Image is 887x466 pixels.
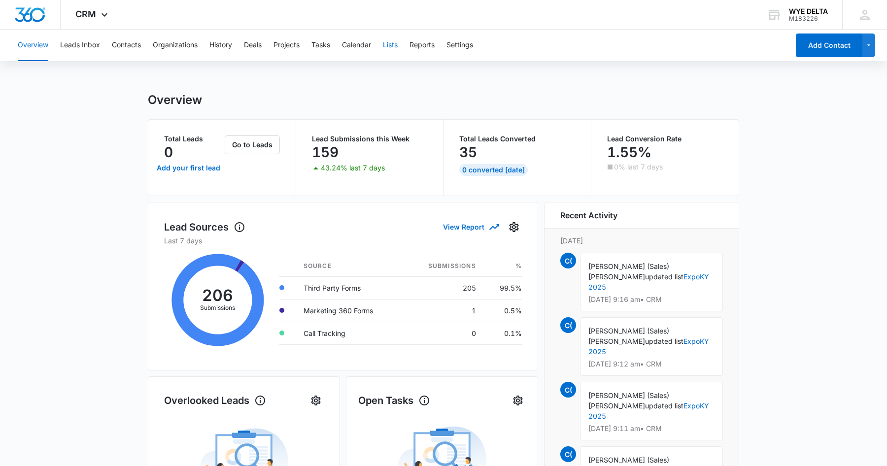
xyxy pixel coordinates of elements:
button: Settings [506,219,522,235]
span: [PERSON_NAME] (Sales) [PERSON_NAME] [588,391,669,410]
h1: Lead Sources [164,220,245,234]
span: C( [560,446,576,462]
td: Call Tracking [296,322,404,344]
span: [PERSON_NAME] (Sales) [PERSON_NAME] [588,327,669,345]
p: 35 [459,144,477,160]
p: Total Leads [164,135,223,142]
h1: Overview [148,93,202,107]
p: [DATE] 9:12 am • CRM [588,361,715,367]
button: Tasks [311,30,330,61]
p: 43.24% last 7 days [321,165,385,171]
a: Add your first lead [154,156,223,180]
th: Source [296,256,404,277]
td: 99.5% [484,276,522,299]
span: C( [560,382,576,398]
span: updated list [645,401,683,410]
span: C( [560,253,576,268]
button: Deals [244,30,262,61]
button: Lists [383,30,398,61]
span: updated list [645,337,683,345]
p: 0 [164,144,173,160]
div: account id [789,15,828,22]
p: Lead Conversion Rate [607,135,723,142]
td: 205 [403,276,483,299]
p: 159 [312,144,339,160]
a: Go to Leads [225,140,280,149]
button: Contacts [112,30,141,61]
div: 0 Converted [DATE] [459,164,528,176]
p: 0% last 7 days [614,164,663,170]
button: Reports [409,30,435,61]
button: Projects [273,30,300,61]
td: 0.1% [484,322,522,344]
th: % [484,256,522,277]
span: CRM [75,9,96,19]
td: 1 [403,299,483,322]
button: History [209,30,232,61]
h6: Recent Activity [560,209,617,221]
p: Total Leads Converted [459,135,575,142]
p: [DATE] 9:11 am • CRM [588,425,715,432]
td: Marketing 360 Forms [296,299,404,322]
h1: Overlooked Leads [164,393,266,408]
td: 0 [403,322,483,344]
p: Last 7 days [164,235,522,246]
button: Settings [510,393,526,408]
th: Submissions [403,256,483,277]
button: View Report [443,218,498,235]
td: 0.5% [484,299,522,322]
p: [DATE] [560,235,723,246]
div: account name [789,7,828,15]
button: Organizations [153,30,198,61]
p: [DATE] 9:16 am • CRM [588,296,715,303]
span: updated list [645,272,683,281]
h1: Open Tasks [358,393,430,408]
p: 1.55% [607,144,651,160]
button: Settings [308,393,324,408]
button: Settings [446,30,473,61]
button: Leads Inbox [60,30,100,61]
button: Go to Leads [225,135,280,154]
p: Lead Submissions this Week [312,135,428,142]
button: Overview [18,30,48,61]
td: Third Party Forms [296,276,404,299]
span: C( [560,317,576,333]
button: Calendar [342,30,371,61]
span: [PERSON_NAME] (Sales) [PERSON_NAME] [588,262,669,281]
button: Add Contact [796,33,862,57]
